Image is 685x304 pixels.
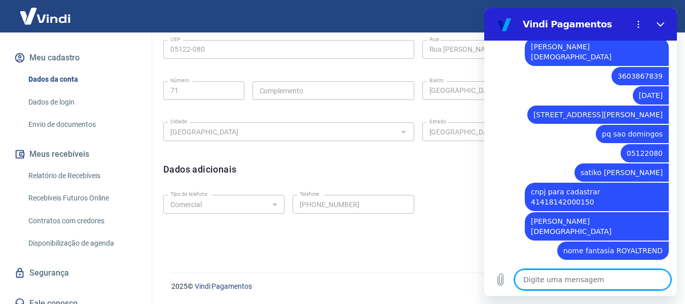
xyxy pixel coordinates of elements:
[24,233,139,254] a: Disponibilização de agenda
[24,188,139,209] a: Recebíveis Futuros Online
[12,47,139,69] button: Meu cadastro
[170,190,207,198] label: Tipo de telefone
[163,162,236,176] h6: Dados adicionais
[24,211,139,231] a: Contratos com credores
[24,114,139,135] a: Envio de documentos
[166,125,394,138] input: Digite aqui algumas palavras para buscar a cidade
[12,1,78,31] img: Vindi
[24,69,139,90] a: Dados da conta
[12,262,139,284] a: Segurança
[484,8,677,296] iframe: Janela de mensagens
[170,36,180,43] label: CEP
[12,143,139,165] button: Meus recebíveis
[429,77,444,84] label: Bairro
[170,118,187,125] label: Cidade
[636,7,673,26] button: Sair
[429,118,446,125] label: Estado
[170,77,189,84] label: Número
[429,36,439,43] label: Rua
[195,282,252,290] a: Vindi Pagamentos
[300,190,319,198] label: Telefone
[24,92,139,113] a: Dados de login
[171,281,661,292] p: 2025 ©
[24,165,139,186] a: Relatório de Recebíveis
